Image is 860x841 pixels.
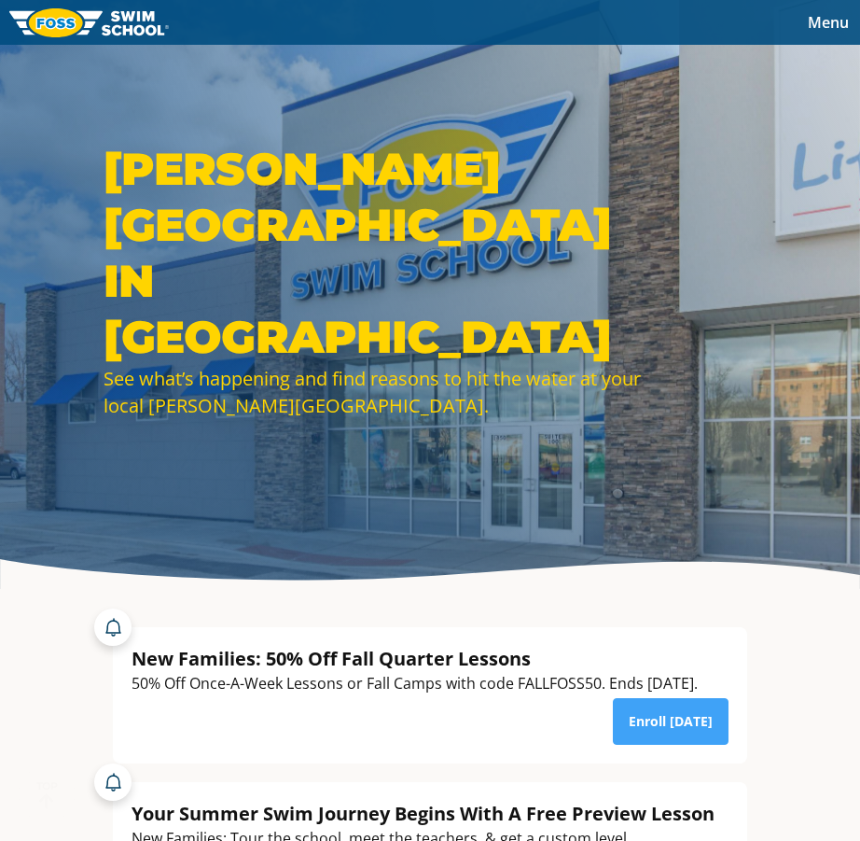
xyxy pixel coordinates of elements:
div: See what’s happening and find reasons to hit the water at your local [PERSON_NAME][GEOGRAPHIC_DATA]. [104,365,645,419]
div: TOP [36,780,58,809]
span: Menu [808,12,849,33]
img: FOSS Swim School Logo [9,8,169,37]
button: Toggle navigation [797,8,860,36]
div: New Families: 50% Off Fall Quarter Lessons [132,646,698,671]
div: Your Summer Swim Journey Begins With A Free Preview Lesson [132,801,728,826]
h1: [PERSON_NAME][GEOGRAPHIC_DATA] in [GEOGRAPHIC_DATA] [104,141,645,365]
a: Enroll [DATE] [613,698,728,745]
div: 50% Off Once-A-Week Lessons or Fall Camps with code FALLFOSS50. Ends [DATE]. [132,671,698,696]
